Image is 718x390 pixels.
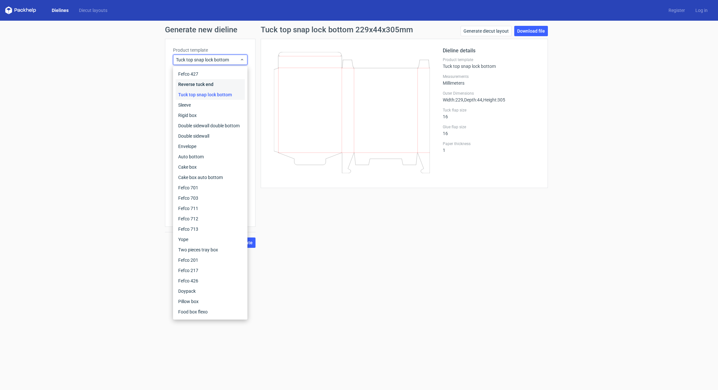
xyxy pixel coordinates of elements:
[443,91,540,96] label: Outer Dimensions
[176,307,245,317] div: Food box flexo
[176,121,245,131] div: Double sidewall double bottom
[443,141,540,153] div: 1
[176,234,245,245] div: Yope
[176,162,245,172] div: Cake box
[176,100,245,110] div: Sleeve
[443,57,540,69] div: Tuck top snap lock bottom
[176,286,245,296] div: Doypack
[176,90,245,100] div: Tuck top snap lock bottom
[74,7,113,14] a: Diecut layouts
[261,26,413,34] h1: Tuck top snap lock bottom 229x44x305mm
[461,26,512,36] a: Generate diecut layout
[176,152,245,162] div: Auto bottom
[176,276,245,286] div: Fefco 426
[482,97,505,102] span: , Height : 305
[176,172,245,183] div: Cake box auto bottom
[443,124,540,136] div: 16
[176,79,245,90] div: Reverse tuck end
[443,74,540,79] label: Measurements
[176,193,245,203] div: Fefco 703
[443,47,540,55] h2: Dieline details
[443,97,463,102] span: Width : 229
[176,203,245,214] div: Fefco 711
[443,141,540,146] label: Paper thickness
[663,7,690,14] a: Register
[690,7,713,14] a: Log in
[176,69,245,79] div: Fefco 427
[176,245,245,255] div: Two pieces tray box
[176,141,245,152] div: Envelope
[173,47,247,53] label: Product template
[176,57,240,63] span: Tuck top snap lock bottom
[47,7,74,14] a: Dielines
[463,97,482,102] span: , Depth : 44
[514,26,548,36] a: Download file
[176,131,245,141] div: Double sidewall
[443,74,540,86] div: Millimeters
[443,108,540,119] div: 16
[176,255,245,265] div: Fefco 201
[176,224,245,234] div: Fefco 713
[176,214,245,224] div: Fefco 712
[165,26,553,34] h1: Generate new dieline
[176,110,245,121] div: Rigid box
[443,57,540,62] label: Product template
[443,108,540,113] label: Tuck flap size
[176,296,245,307] div: Pillow box
[176,265,245,276] div: Fefco 217
[443,124,540,130] label: Glue flap size
[176,183,245,193] div: Fefco 701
